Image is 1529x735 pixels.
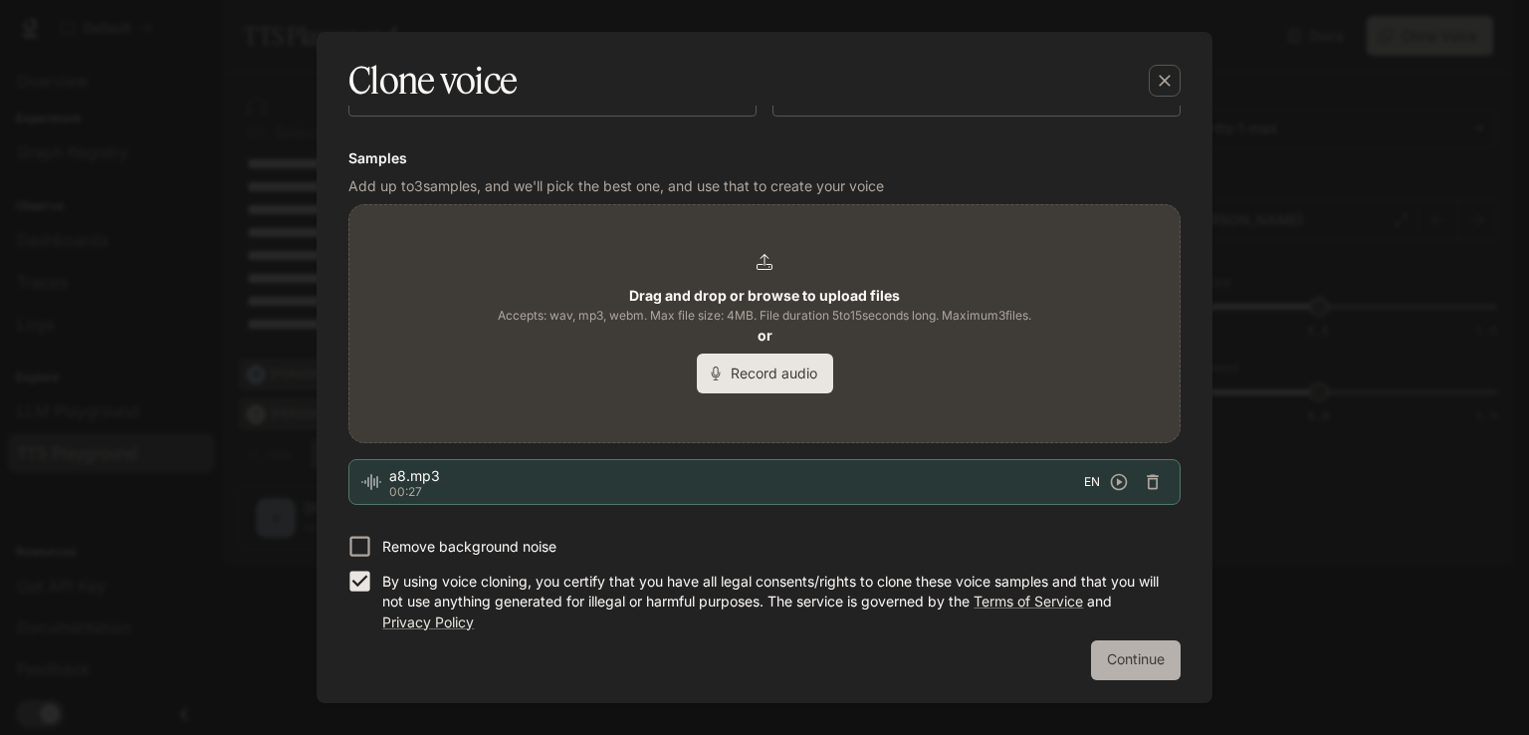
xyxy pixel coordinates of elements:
[382,537,556,557] p: Remove background noise
[974,593,1083,610] a: Terms of Service
[389,466,1084,486] span: a8.mp3
[389,486,1084,498] p: 00:27
[1084,472,1100,492] span: EN
[382,572,1165,631] p: By using voice cloning, you certify that you have all legal consents/rights to clone these voice ...
[1091,640,1181,680] button: Continue
[697,354,833,393] button: Record audio
[498,306,1031,326] span: Accepts: wav, mp3, webm. Max file size: 4MB. File duration 5 to 15 seconds long. Maximum 3 files.
[348,148,1181,168] h6: Samples
[348,56,517,106] h5: Clone voice
[758,327,772,344] b: or
[348,176,1181,196] p: Add up to 3 samples, and we'll pick the best one, and use that to create your voice
[629,287,900,304] b: Drag and drop or browse to upload files
[382,613,474,630] a: Privacy Policy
